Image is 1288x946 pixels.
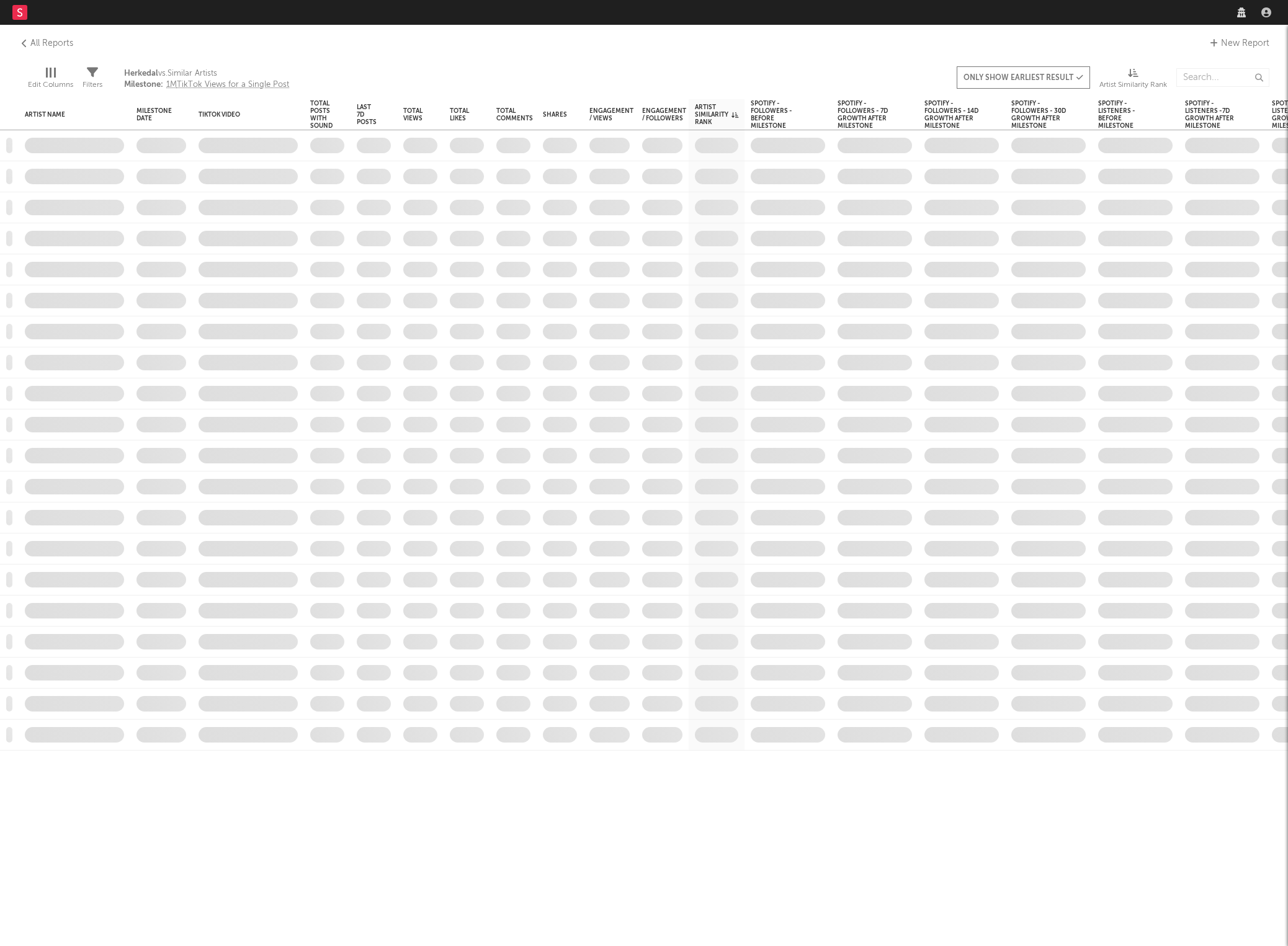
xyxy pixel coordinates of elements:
div: Spotify - Listeners -7D Growth after Milestone [1185,100,1241,130]
div: Engagement / Followers [642,107,686,122]
div: Shares [543,111,567,118]
b: Herkedal [124,69,158,78]
a: New Report [1207,36,1269,51]
button: Only show earliest result [957,66,1090,89]
div: Filters [83,78,102,92]
div: Milestone Date [136,107,172,122]
div: Artist Similarity Rank [695,104,738,126]
div: TikTok Video [199,111,279,118]
div: Spotify - Followers - 30D Growth after Milestone [1011,100,1067,130]
div: Total Comments [496,107,533,122]
div: Artist Name [25,111,105,118]
div: Spotify - Followers - before Milestone [751,100,807,130]
b: Milestone: [124,81,163,89]
div: Spotify - Listeners - before Milestone [1098,100,1154,130]
div: Filters [83,56,102,104]
div: Spotify - Followers - 7D Growth after Milestone [838,100,893,130]
div: Total Likes [450,107,469,122]
div: Engagement / Views [589,107,633,122]
div: Edit Columns [28,56,73,104]
a: All Reports [19,36,73,51]
div: Edit Columns [28,78,73,92]
div: Total Views [403,107,423,122]
div: Total Posts with Sound [310,100,333,130]
span: vs. Similar Artists [124,68,289,79]
input: Search... [1176,68,1269,87]
span: 1M TikTok Views for a Single Post [166,81,289,89]
div: Last 7D Posts [357,104,377,126]
div: Artist Similarity Rank [1099,56,1167,104]
div: Spotify - Followers - 14D Growth after Milestone [924,100,980,130]
div: Artist Similarity Rank [1099,78,1167,92]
